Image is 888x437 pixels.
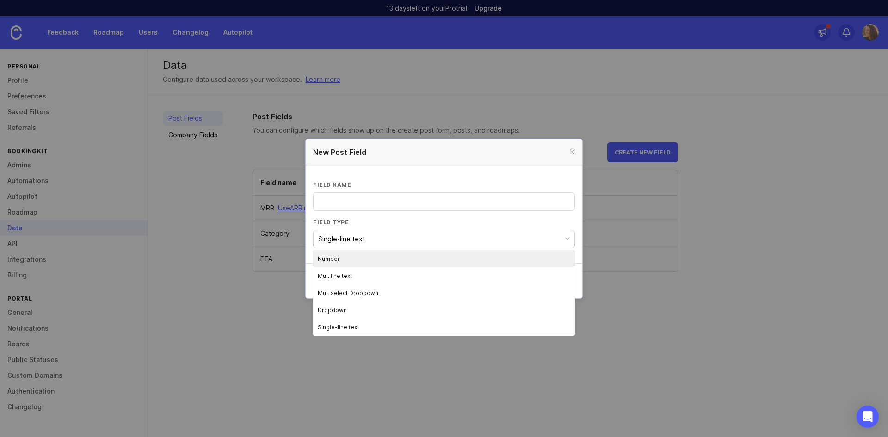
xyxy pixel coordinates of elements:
label: Field type [313,218,575,226]
h1: New Post Field [313,147,366,158]
li: Multiselect Dropdown [313,284,575,302]
div: Single-line text [318,234,365,244]
li: Number [313,250,575,267]
li: Single-line text [313,319,575,336]
li: Dropdown [313,302,575,319]
label: Field name [313,181,575,189]
li: Multiline text [313,267,575,284]
div: Open Intercom Messenger [857,406,879,428]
